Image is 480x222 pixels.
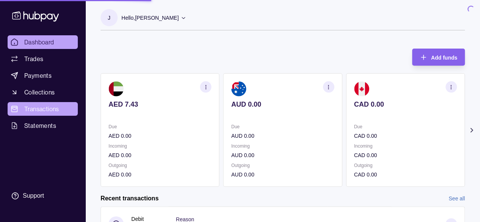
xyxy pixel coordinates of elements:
[8,102,78,116] a: Transactions
[109,132,211,140] p: AED 0.00
[231,81,246,96] img: au
[354,81,369,96] img: ca
[8,85,78,99] a: Collections
[109,123,211,131] p: Due
[24,38,54,47] span: Dashboard
[231,151,334,159] p: AUD 0.00
[8,69,78,82] a: Payments
[24,54,43,63] span: Trades
[354,161,457,170] p: Outgoing
[121,14,179,22] p: Hello, [PERSON_NAME]
[231,170,334,179] p: AUD 0.00
[354,132,457,140] p: CAD 0.00
[24,121,56,130] span: Statements
[8,188,78,204] a: Support
[109,81,124,96] img: ae
[101,194,159,203] h2: Recent transactions
[412,49,465,66] button: Add funds
[231,100,334,109] p: AUD 0.00
[8,52,78,66] a: Trades
[431,55,457,61] span: Add funds
[109,151,211,159] p: AED 0.00
[8,35,78,49] a: Dashboard
[109,142,211,150] p: Incoming
[231,123,334,131] p: Due
[24,71,52,80] span: Payments
[109,100,211,109] p: AED 7.43
[231,142,334,150] p: Incoming
[231,161,334,170] p: Outgoing
[109,170,211,179] p: AED 0.00
[23,192,44,200] div: Support
[354,123,457,131] p: Due
[231,132,334,140] p: AUD 0.00
[354,151,457,159] p: CAD 0.00
[24,88,55,97] span: Collections
[354,142,457,150] p: Incoming
[354,170,457,179] p: CAD 0.00
[109,161,211,170] p: Outgoing
[354,100,457,109] p: CAD 0.00
[449,194,465,203] a: See all
[8,119,78,132] a: Statements
[108,14,110,22] p: J
[24,104,59,113] span: Transactions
